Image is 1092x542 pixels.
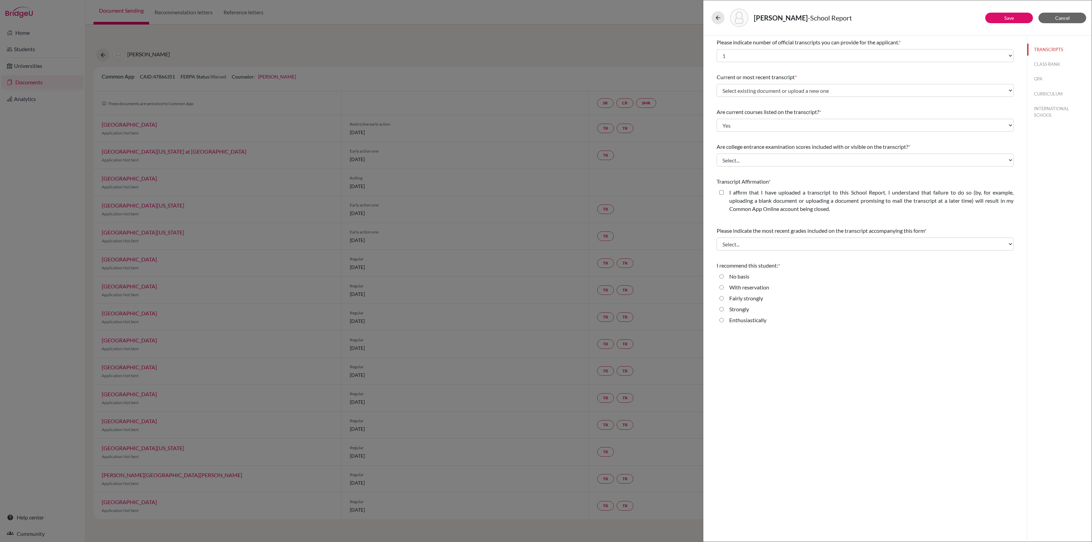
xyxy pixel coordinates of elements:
[717,39,899,45] span: Please indicate number of official transcripts you can provide for the applicant.
[729,283,769,291] label: With reservation
[717,178,768,185] span: Transcript Affirmation
[754,14,808,22] strong: [PERSON_NAME]
[717,262,778,269] span: I recommend this student:
[729,188,1014,213] label: I affirm that I have uploaded a transcript to this School Report. I understand that failure to do...
[1027,58,1092,70] button: CLASS RANK
[808,14,852,22] span: - School Report
[717,143,908,150] span: Are college entrance examination scores included with or visible on the transcript?
[1027,44,1092,56] button: TRANSCRIPTS
[1027,88,1092,100] button: CURRICULUM
[717,227,924,234] span: Please indicate the most recent grades included on the transcript accompanying this form
[729,316,766,324] label: Enthusiastically
[729,305,749,313] label: Strongly
[1027,103,1092,121] button: INTERNATIONAL SCHOOL
[729,294,763,302] label: Fairly strongly
[717,109,819,115] span: Are current courses listed on the transcript?
[1027,73,1092,85] button: GPA
[729,272,749,281] label: No basis
[717,74,795,80] span: Current or most recent transcript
